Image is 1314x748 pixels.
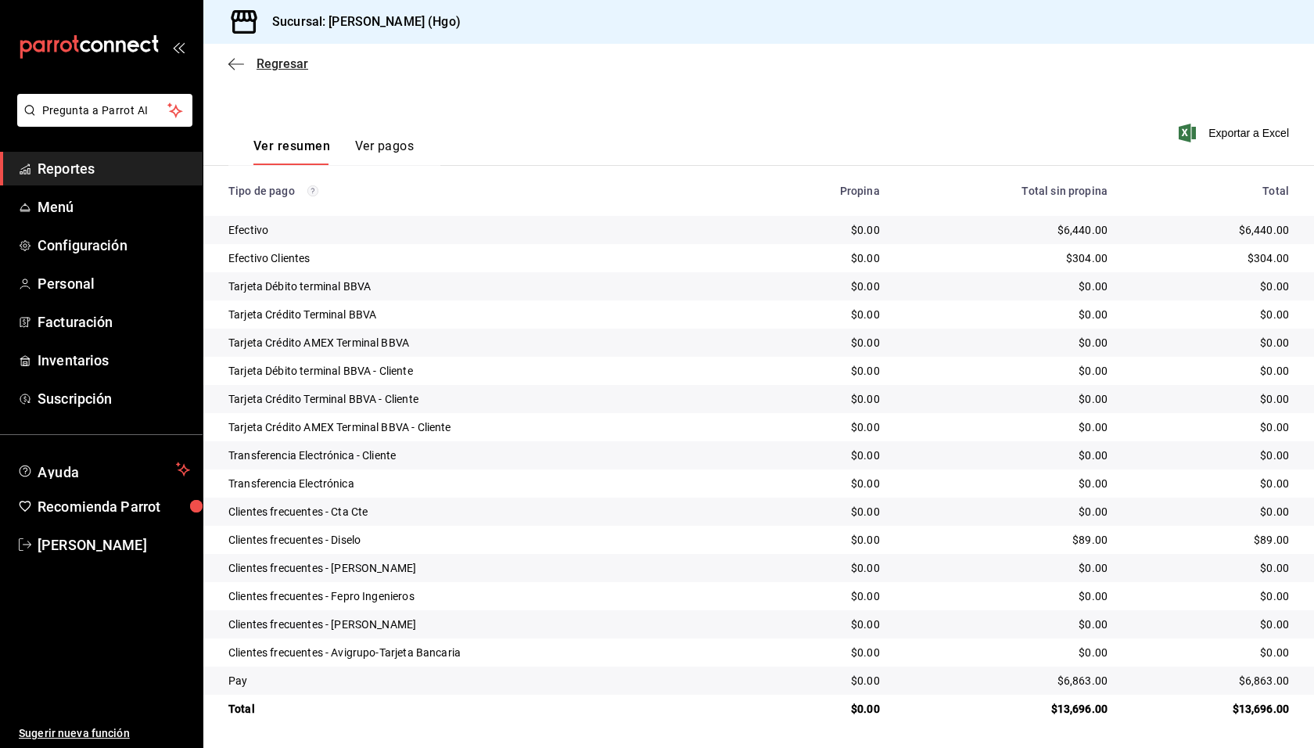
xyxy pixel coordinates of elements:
button: Ver pagos [355,138,414,165]
span: Menú [38,196,190,218]
a: Pregunta a Parrot AI [11,113,192,130]
div: $13,696.00 [905,701,1108,717]
div: $0.00 [905,560,1108,576]
span: Pregunta a Parrot AI [42,102,168,119]
button: Exportar a Excel [1182,124,1289,142]
div: $0.00 [771,250,880,266]
div: $0.00 [771,279,880,294]
div: Efectivo Clientes [228,250,746,266]
span: [PERSON_NAME] [38,534,190,556]
span: Ayuda [38,460,170,479]
div: Clientes frecuentes - [PERSON_NAME] [228,560,746,576]
span: Suscripción [38,388,190,409]
div: $0.00 [905,391,1108,407]
div: $0.00 [771,588,880,604]
span: Regresar [257,56,308,71]
span: Inventarios [38,350,190,371]
div: $0.00 [1133,645,1289,660]
div: $0.00 [1133,617,1289,632]
div: $0.00 [1133,419,1289,435]
div: $0.00 [905,335,1108,351]
div: Propina [771,185,880,197]
div: $0.00 [771,504,880,520]
div: Tarjeta Débito terminal BBVA [228,279,746,294]
div: $6,440.00 [905,222,1108,238]
div: $0.00 [771,419,880,435]
div: $0.00 [1133,279,1289,294]
div: Efectivo [228,222,746,238]
div: $0.00 [1133,363,1289,379]
div: $0.00 [771,476,880,491]
div: $89.00 [1133,532,1289,548]
div: navigation tabs [253,138,414,165]
div: Tarjeta Crédito AMEX Terminal BBVA [228,335,746,351]
div: Tarjeta Crédito AMEX Terminal BBVA - Cliente [228,419,746,435]
div: $0.00 [905,617,1108,632]
div: $0.00 [1133,391,1289,407]
span: Recomienda Parrot [38,496,190,517]
div: $13,696.00 [1133,701,1289,717]
div: $0.00 [905,504,1108,520]
div: Clientes frecuentes - Cta Cte [228,504,746,520]
div: Total [1133,185,1289,197]
div: Tarjeta Crédito Terminal BBVA - Cliente [228,391,746,407]
div: $0.00 [771,335,880,351]
div: $6,440.00 [1133,222,1289,238]
div: $0.00 [905,307,1108,322]
div: $0.00 [905,419,1108,435]
div: $0.00 [1133,476,1289,491]
div: $0.00 [771,448,880,463]
div: $89.00 [905,532,1108,548]
div: Pay [228,673,746,689]
div: $0.00 [1133,307,1289,322]
button: Regresar [228,56,308,71]
div: $304.00 [905,250,1108,266]
div: Clientes frecuentes - [PERSON_NAME] [228,617,746,632]
div: $304.00 [1133,250,1289,266]
div: $0.00 [1133,335,1289,351]
button: Ver resumen [253,138,330,165]
span: Configuración [38,235,190,256]
div: $6,863.00 [905,673,1108,689]
div: $0.00 [1133,504,1289,520]
div: $0.00 [771,391,880,407]
span: Sugerir nueva función [19,725,190,742]
div: $0.00 [771,617,880,632]
div: $6,863.00 [1133,673,1289,689]
div: $0.00 [1133,588,1289,604]
div: $0.00 [905,363,1108,379]
div: Clientes frecuentes - Fepro Ingenieros [228,588,746,604]
div: Total sin propina [905,185,1108,197]
div: $0.00 [1133,448,1289,463]
div: $0.00 [905,448,1108,463]
button: Pregunta a Parrot AI [17,94,192,127]
div: $0.00 [771,532,880,548]
div: $0.00 [1133,560,1289,576]
span: Reportes [38,158,190,179]
div: $0.00 [771,701,880,717]
div: $0.00 [905,645,1108,660]
div: Tipo de pago [228,185,746,197]
h3: Sucursal: [PERSON_NAME] (Hgo) [260,13,461,31]
div: Clientes frecuentes - Avigrupo-Tarjeta Bancaria [228,645,746,660]
span: Facturación [38,311,190,333]
div: Tarjeta Crédito Terminal BBVA [228,307,746,322]
div: Tarjeta Débito terminal BBVA - Cliente [228,363,746,379]
div: $0.00 [905,279,1108,294]
div: $0.00 [771,560,880,576]
svg: Los pagos realizados con Pay y otras terminales son montos brutos. [307,185,318,196]
div: $0.00 [905,588,1108,604]
div: $0.00 [771,673,880,689]
div: $0.00 [905,476,1108,491]
div: $0.00 [771,645,880,660]
span: Personal [38,273,190,294]
div: $0.00 [771,307,880,322]
button: open_drawer_menu [172,41,185,53]
div: Transferencia Electrónica [228,476,746,491]
div: $0.00 [771,222,880,238]
div: Total [228,701,746,717]
div: Transferencia Electrónica - Cliente [228,448,746,463]
div: $0.00 [771,363,880,379]
div: Clientes frecuentes - Diselo [228,532,746,548]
